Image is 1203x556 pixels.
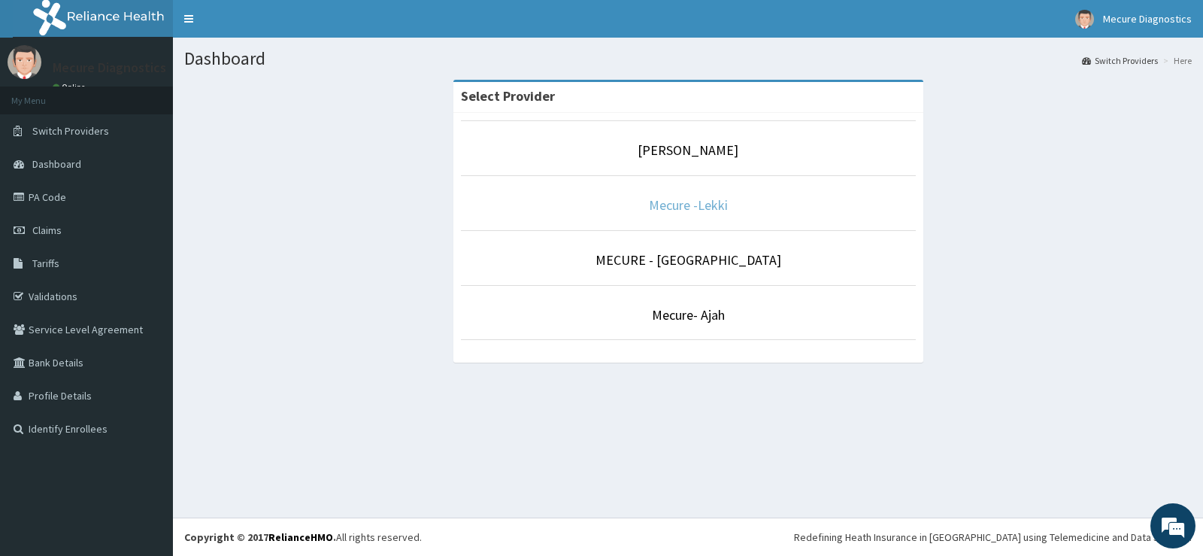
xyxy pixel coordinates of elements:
[32,157,81,171] span: Dashboard
[78,84,253,104] div: Chat with us now
[649,196,728,214] a: Mecure -Lekki
[28,75,61,113] img: d_794563401_company_1708531726252_794563401
[184,49,1192,68] h1: Dashboard
[173,518,1203,556] footer: All rights reserved.
[461,87,555,105] strong: Select Provider
[595,251,781,269] a: MECURE - [GEOGRAPHIC_DATA]
[32,124,109,138] span: Switch Providers
[87,176,208,328] span: We're online!
[53,82,89,93] a: Online
[1103,12,1192,26] span: Mecure Diagnostics
[652,306,725,324] a: Mecure- Ajah
[247,8,283,44] div: Minimize live chat window
[1159,54,1192,67] li: Here
[8,384,286,437] textarea: Type your message and hit 'Enter'
[268,530,333,544] a: RelianceHMO
[32,223,62,237] span: Claims
[184,530,336,544] strong: Copyright © 2017 .
[53,61,166,74] p: Mecure Diagnostics
[8,45,41,79] img: User Image
[1082,54,1158,67] a: Switch Providers
[32,257,59,270] span: Tariffs
[794,530,1192,545] div: Redefining Heath Insurance in [GEOGRAPHIC_DATA] using Telemedicine and Data Science!
[1075,10,1094,29] img: User Image
[638,141,738,159] a: [PERSON_NAME]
